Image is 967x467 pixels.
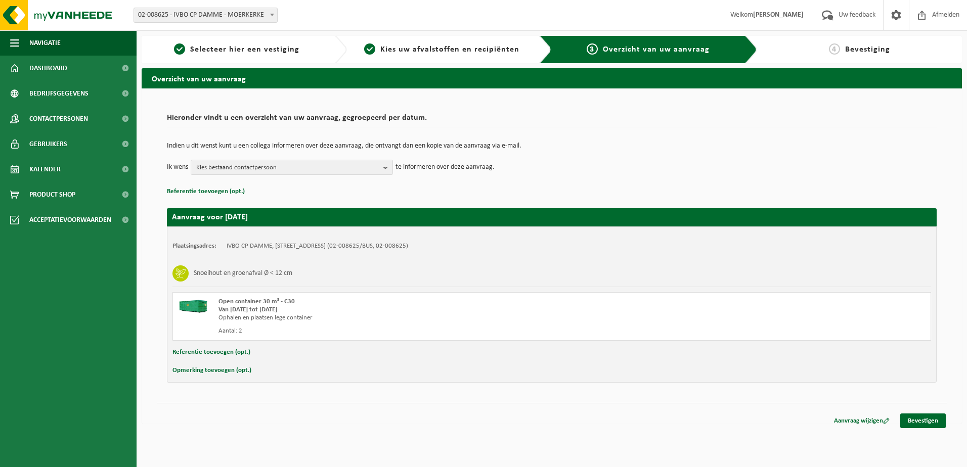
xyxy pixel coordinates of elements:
button: Referentie toevoegen (opt.) [172,346,250,359]
span: Kalender [29,157,61,182]
button: Kies bestaand contactpersoon [191,160,393,175]
span: Product Shop [29,182,75,207]
p: Indien u dit wenst kunt u een collega informeren over deze aanvraag, die ontvangt dan een kopie v... [167,143,937,150]
span: 2 [364,43,375,55]
span: 1 [174,43,185,55]
h2: Overzicht van uw aanvraag [142,68,962,88]
p: te informeren over deze aanvraag. [395,160,495,175]
span: Open container 30 m³ - C30 [218,298,295,305]
h3: Snoeihout en groenafval Ø < 12 cm [194,265,292,282]
strong: Plaatsingsadres: [172,243,216,249]
span: Gebruikers [29,131,67,157]
span: Bevestiging [845,45,890,54]
span: Navigatie [29,30,61,56]
p: Ik wens [167,160,188,175]
strong: [PERSON_NAME] [753,11,804,19]
strong: Aanvraag voor [DATE] [172,213,248,221]
span: Acceptatievoorwaarden [29,207,111,232]
button: Opmerking toevoegen (opt.) [172,364,251,377]
span: Selecteer hier een vestiging [190,45,299,54]
img: HK-XC-30-GN-00.png [178,298,208,313]
span: 02-008625 - IVBO CP DAMME - MOERKERKE [134,8,278,23]
button: Referentie toevoegen (opt.) [167,185,245,198]
span: Contactpersonen [29,106,88,131]
span: 02-008625 - IVBO CP DAMME - MOERKERKE [134,8,277,22]
a: Aanvraag wijzigen [826,413,897,428]
span: Kies bestaand contactpersoon [196,160,379,175]
span: Bedrijfsgegevens [29,81,89,106]
a: 2Kies uw afvalstoffen en recipiënten [352,43,532,56]
td: IVBO CP DAMME, [STREET_ADDRESS] (02-008625/BUS, 02-008625) [227,242,408,250]
strong: Van [DATE] tot [DATE] [218,306,277,313]
a: Bevestigen [900,413,946,428]
span: 3 [587,43,598,55]
span: Overzicht van uw aanvraag [603,45,710,54]
div: Ophalen en plaatsen lege container [218,314,592,322]
h2: Hieronder vindt u een overzicht van uw aanvraag, gegroepeerd per datum. [167,114,937,127]
a: 1Selecteer hier een vestiging [147,43,327,56]
span: Dashboard [29,56,67,81]
span: Kies uw afvalstoffen en recipiënten [380,45,519,54]
div: Aantal: 2 [218,327,592,335]
span: 4 [829,43,840,55]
